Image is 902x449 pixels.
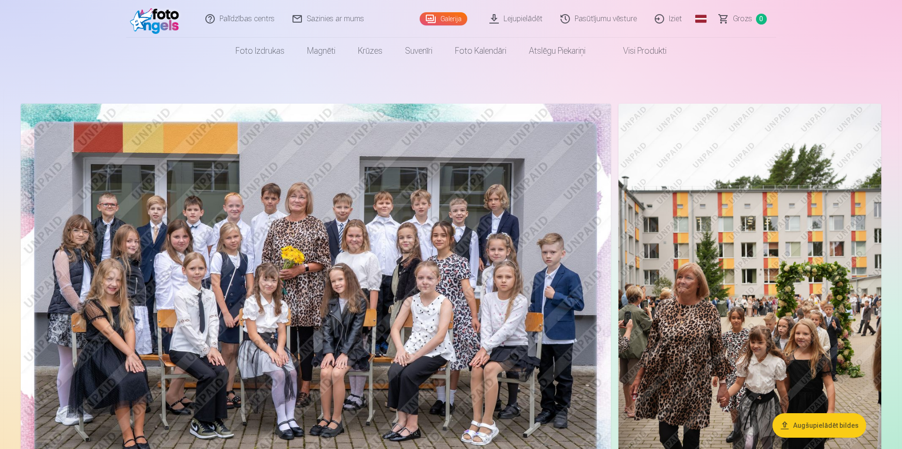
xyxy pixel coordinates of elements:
[444,38,518,64] a: Foto kalendāri
[420,12,467,25] a: Galerija
[597,38,678,64] a: Visi produkti
[347,38,394,64] a: Krūzes
[224,38,296,64] a: Foto izdrukas
[733,13,752,24] span: Grozs
[772,413,866,438] button: Augšupielādēt bildes
[130,4,184,34] img: /fa3
[756,14,767,24] span: 0
[518,38,597,64] a: Atslēgu piekariņi
[394,38,444,64] a: Suvenīri
[296,38,347,64] a: Magnēti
